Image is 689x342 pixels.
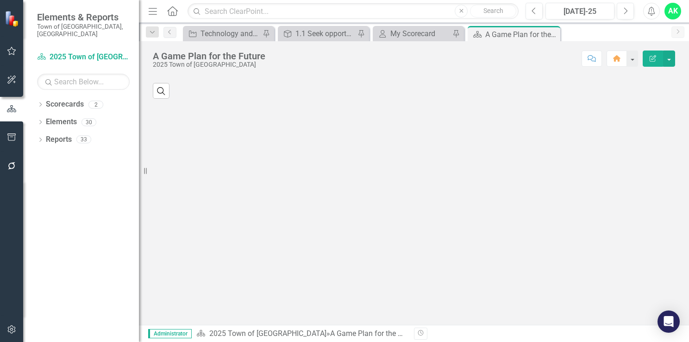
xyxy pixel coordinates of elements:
a: Elements [46,117,77,127]
small: Town of [GEOGRAPHIC_DATA], [GEOGRAPHIC_DATA] [37,23,130,38]
div: 33 [76,136,91,144]
a: 2025 Town of [GEOGRAPHIC_DATA] [37,52,130,63]
div: » [196,329,407,339]
a: 2025 Town of [GEOGRAPHIC_DATA] [209,329,326,338]
span: Search [483,7,503,14]
a: Reports [46,134,72,145]
div: Open Intercom Messenger [658,310,680,333]
button: Search [470,5,516,18]
div: Technology and Innovation - Tactical Actions [200,28,260,39]
img: ClearPoint Strategy [4,10,21,27]
a: Scorecards [46,99,84,110]
input: Search Below... [37,74,130,90]
a: My Scorecard [375,28,450,39]
button: AK [664,3,681,19]
div: A Game Plan for the Future [330,329,419,338]
div: [DATE]-25 [549,6,611,17]
div: 2 [88,101,103,108]
button: [DATE]-25 [545,3,614,19]
a: 1.1 Seek opportunities to enhance public trust by sharing information in an accessible, convenien... [280,28,355,39]
div: 2025 Town of [GEOGRAPHIC_DATA] [153,61,265,68]
span: Administrator [148,329,192,338]
a: Technology and Innovation - Tactical Actions [185,28,260,39]
div: A Game Plan for the Future [153,51,265,61]
span: Elements & Reports [37,12,130,23]
div: 1.1 Seek opportunities to enhance public trust by sharing information in an accessible, convenien... [295,28,355,39]
div: 30 [81,118,96,126]
div: A Game Plan for the Future [485,29,558,40]
input: Search ClearPoint... [188,3,519,19]
div: My Scorecard [390,28,450,39]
